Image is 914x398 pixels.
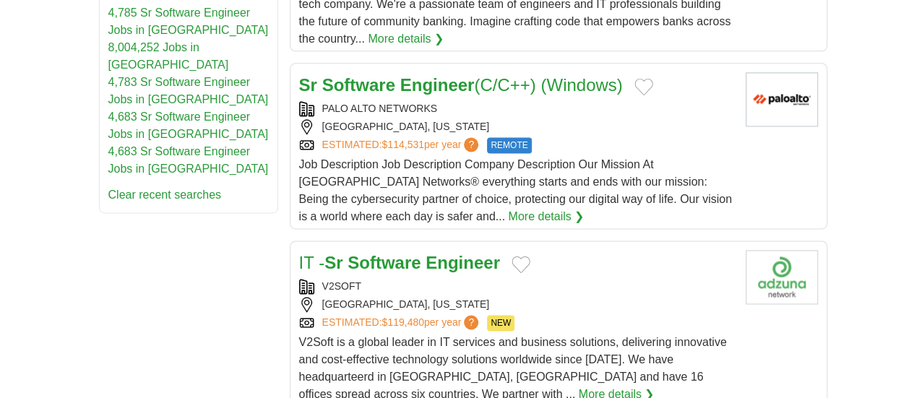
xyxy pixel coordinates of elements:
strong: Software [322,75,395,95]
a: 8,004,252 Jobs in [GEOGRAPHIC_DATA] [108,41,229,71]
a: More details ❯ [368,30,444,48]
div: [GEOGRAPHIC_DATA], [US_STATE] [299,297,734,312]
a: PALO ALTO NETWORKS [322,103,437,114]
span: REMOTE [487,137,531,153]
a: 4,683 Sr Software Engineer Jobs in [GEOGRAPHIC_DATA] [108,145,269,175]
a: IT -Sr Software Engineer [299,253,500,272]
a: ESTIMATED:$114,531per year? [322,137,482,153]
a: 4,783 Sr Software Engineer Jobs in [GEOGRAPHIC_DATA] [108,76,269,105]
a: 4,683 Sr Software Engineer Jobs in [GEOGRAPHIC_DATA] [108,111,269,140]
strong: Engineer [400,75,475,95]
img: Company logo [746,250,818,304]
span: $114,531 [381,139,423,150]
strong: Sr [299,75,317,95]
a: Clear recent searches [108,189,222,201]
span: NEW [487,315,514,331]
span: ? [464,315,478,329]
a: More details ❯ [508,208,584,225]
strong: Engineer [426,253,500,272]
div: V2SOFT [299,279,734,294]
div: [GEOGRAPHIC_DATA], [US_STATE] [299,119,734,134]
a: Sr Software Engineer(C/C++) (Windows) [299,75,623,95]
button: Add to favorite jobs [512,256,530,273]
button: Add to favorite jobs [634,78,653,95]
a: 4,785 Sr Software Engineer Jobs in [GEOGRAPHIC_DATA] [108,7,269,36]
span: $119,480 [381,316,423,328]
strong: Sr [324,253,342,272]
img: Palo Alto Networks logo [746,72,818,126]
strong: Software [348,253,421,272]
span: ? [464,137,478,152]
a: ESTIMATED:$119,480per year? [322,315,482,331]
span: Job Description Job Description Company Description Our Mission At [GEOGRAPHIC_DATA] Networks® ev... [299,158,732,222]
